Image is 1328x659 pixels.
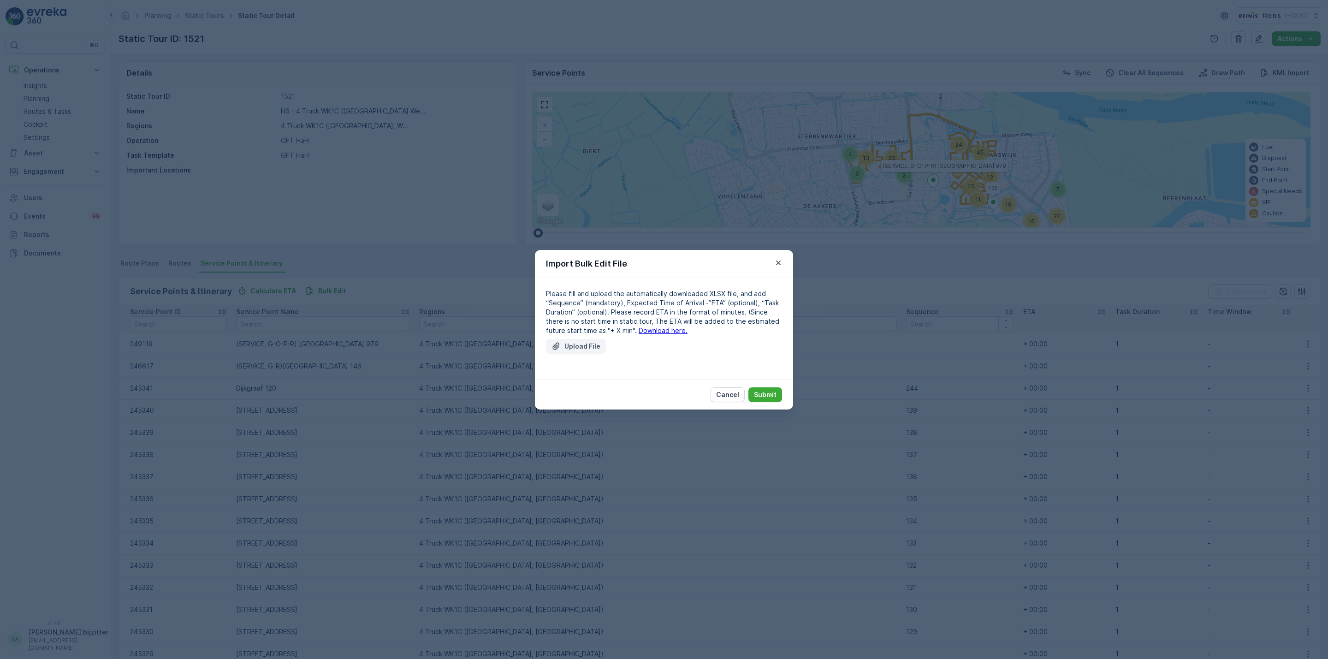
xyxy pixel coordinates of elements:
button: Submit [748,387,782,402]
button: Upload File [546,339,606,354]
p: Please fill and upload the automatically downloaded XLSX file, and add “Sequence” (mandatory), Ex... [546,289,782,335]
p: Cancel [716,390,739,399]
p: Submit [754,390,777,399]
button: Cancel [711,387,745,402]
a: Download here. [639,327,688,334]
p: Import Bulk Edit File [546,257,627,270]
p: Upload File [564,342,600,351]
